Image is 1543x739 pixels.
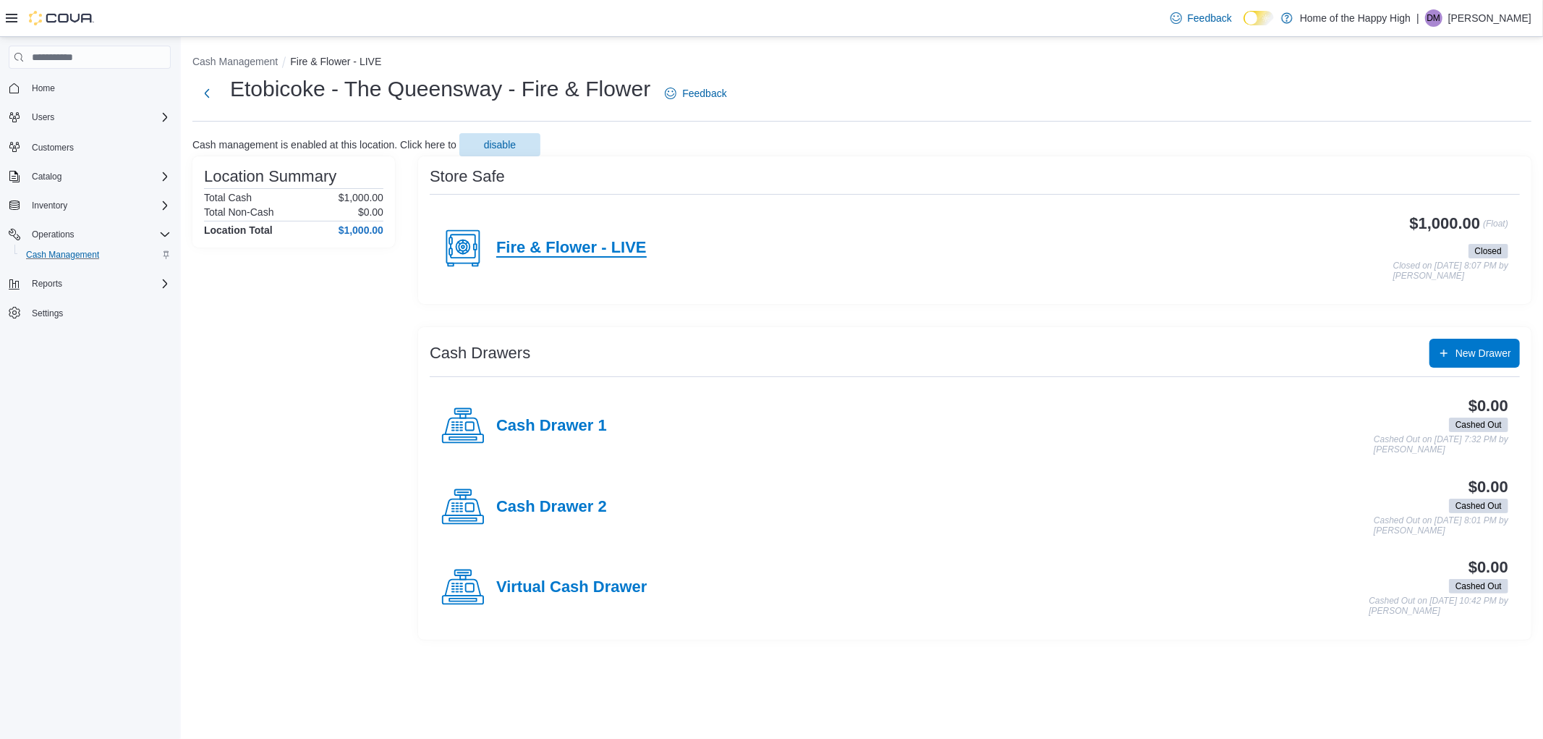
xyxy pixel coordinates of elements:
span: Cashed Out [1455,499,1502,512]
span: Cashed Out [1449,499,1508,513]
a: Cash Management [20,246,105,263]
span: Reports [26,275,171,292]
a: Feedback [1165,4,1238,33]
button: Reports [26,275,68,292]
p: | [1416,9,1419,27]
h3: Location Summary [204,168,336,185]
button: Next [192,79,221,108]
p: $0.00 [358,206,383,218]
span: Feedback [682,86,726,101]
img: Cova [29,11,94,25]
span: Home [32,83,55,94]
span: Closed [1475,245,1502,258]
h4: Fire & Flower - LIVE [496,239,647,258]
span: Cashed Out [1449,579,1508,594]
button: Operations [3,224,177,245]
p: Cash management is enabled at this location. Click here to [192,139,456,151]
span: Reports [32,278,62,290]
button: Catalog [3,166,177,187]
h3: $1,000.00 [1410,215,1481,232]
button: Fire & Flower - LIVE [290,56,381,67]
button: Cash Management [192,56,278,67]
button: Customers [3,136,177,157]
a: Settings [26,305,69,322]
p: Cashed Out on [DATE] 7:32 PM by [PERSON_NAME] [1374,435,1508,455]
p: Closed on [DATE] 8:07 PM by [PERSON_NAME] [1393,261,1508,281]
span: Cash Management [20,246,171,263]
span: Inventory [32,200,67,211]
h4: Cash Drawer 2 [496,498,607,517]
a: Feedback [659,79,732,108]
button: Inventory [3,195,177,216]
span: Settings [26,304,171,322]
p: Home of the Happy High [1300,9,1411,27]
button: Settings [3,303,177,324]
button: Reports [3,274,177,294]
h3: Cash Drawers [430,345,530,362]
span: Home [26,79,171,97]
span: Operations [26,226,171,243]
span: Users [26,109,171,126]
p: Cashed Out on [DATE] 10:42 PM by [PERSON_NAME] [1369,596,1508,616]
button: Users [3,107,177,127]
button: Users [26,109,60,126]
span: Catalog [26,168,171,185]
p: (Float) [1483,215,1508,241]
button: disable [459,133,540,156]
h3: $0.00 [1468,397,1508,415]
p: $1,000.00 [339,192,383,203]
button: New Drawer [1429,339,1520,368]
button: Operations [26,226,80,243]
h6: Total Non-Cash [204,206,274,218]
span: DM [1427,9,1441,27]
input: Dark Mode [1244,11,1274,26]
span: disable [484,138,516,152]
span: Cashed Out [1449,418,1508,432]
span: Settings [32,308,63,319]
p: [PERSON_NAME] [1448,9,1531,27]
a: Home [26,80,61,97]
span: Customers [26,138,171,156]
p: Cashed Out on [DATE] 8:01 PM by [PERSON_NAME] [1374,516,1508,536]
span: Catalog [32,171,61,182]
span: Cashed Out [1455,418,1502,431]
span: Closed [1468,244,1508,258]
h1: Etobicoke - The Queensway - Fire & Flower [230,75,650,104]
span: Inventory [26,197,171,214]
span: New Drawer [1455,346,1511,360]
span: Dark Mode [1244,25,1244,26]
button: Home [3,77,177,98]
span: Cash Management [26,249,99,261]
button: Inventory [26,197,73,214]
nav: An example of EuiBreadcrumbs [192,54,1531,72]
button: Cash Management [14,245,177,265]
nav: Complex example [9,72,171,361]
span: Feedback [1188,11,1232,25]
h4: Virtual Cash Drawer [496,578,647,597]
a: Customers [26,139,80,156]
span: Users [32,111,54,123]
span: Customers [32,142,74,153]
div: Davide Medina [1425,9,1442,27]
span: Operations [32,229,75,240]
span: Cashed Out [1455,580,1502,593]
h6: Total Cash [204,192,252,203]
h3: $0.00 [1468,559,1508,576]
h3: $0.00 [1468,478,1508,496]
h4: Location Total [204,224,273,236]
button: Catalog [26,168,67,185]
h4: $1,000.00 [339,224,383,236]
h3: Store Safe [430,168,505,185]
h4: Cash Drawer 1 [496,417,607,436]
